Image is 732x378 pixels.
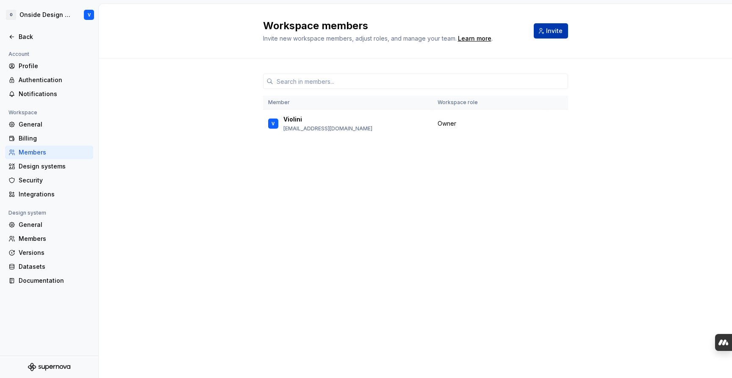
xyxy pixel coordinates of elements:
[263,35,457,42] span: Invite new workspace members, adjust roles, and manage your team.
[263,96,433,110] th: Member
[88,11,91,18] div: V
[5,132,93,145] a: Billing
[273,74,568,89] input: Search in members...
[2,6,97,24] button: OOnside Design SystemV
[283,115,302,124] p: Violini
[19,33,90,41] div: Back
[6,10,16,20] div: O
[263,19,524,33] h2: Workspace members
[19,248,90,257] div: Versions
[433,96,546,110] th: Workspace role
[5,108,41,118] div: Workspace
[5,146,93,159] a: Members
[5,208,50,218] div: Design system
[19,76,90,84] div: Authentication
[19,120,90,129] div: General
[5,174,93,187] a: Security
[5,218,93,232] a: General
[19,134,90,143] div: Billing
[457,36,493,42] span: .
[5,59,93,73] a: Profile
[19,276,90,285] div: Documentation
[19,11,74,19] div: Onside Design System
[28,363,70,371] svg: Supernova Logo
[5,118,93,131] a: General
[19,148,90,157] div: Members
[19,162,90,171] div: Design systems
[19,262,90,271] div: Datasets
[458,34,491,43] a: Learn more
[272,119,274,128] div: V
[19,62,90,70] div: Profile
[5,260,93,273] a: Datasets
[5,232,93,246] a: Members
[534,23,568,39] button: Invite
[546,27,563,35] span: Invite
[19,235,90,243] div: Members
[19,190,90,199] div: Integrations
[5,87,93,101] a: Notifications
[283,125,372,132] p: [EMAIL_ADDRESS][DOMAIN_NAME]
[19,90,90,98] div: Notifications
[5,246,93,259] a: Versions
[5,160,93,173] a: Design systems
[5,274,93,287] a: Documentation
[19,221,90,229] div: General
[5,73,93,87] a: Authentication
[438,119,456,128] span: Owner
[5,49,33,59] div: Account
[5,30,93,44] a: Back
[5,188,93,201] a: Integrations
[19,176,90,185] div: Security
